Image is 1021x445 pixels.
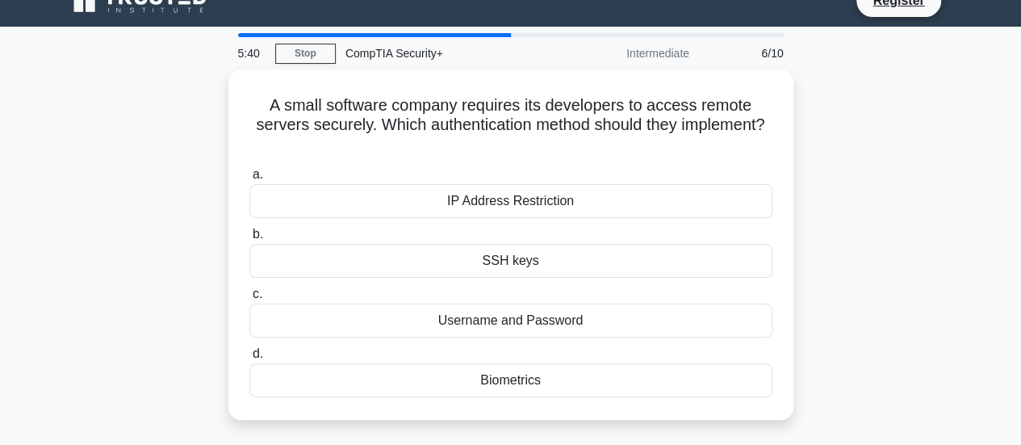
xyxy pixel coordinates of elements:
span: b. [253,227,263,241]
div: Username and Password [249,304,772,338]
div: Intermediate [558,37,699,69]
span: c. [253,287,262,300]
a: Stop [275,44,336,64]
span: a. [253,167,263,181]
div: 5:40 [228,37,275,69]
div: CompTIA Security+ [336,37,558,69]
h5: A small software company requires its developers to access remote servers securely. Which authent... [248,95,774,155]
div: Biometrics [249,363,772,397]
div: SSH keys [249,244,772,278]
span: d. [253,346,263,360]
div: IP Address Restriction [249,184,772,218]
div: 6/10 [699,37,793,69]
